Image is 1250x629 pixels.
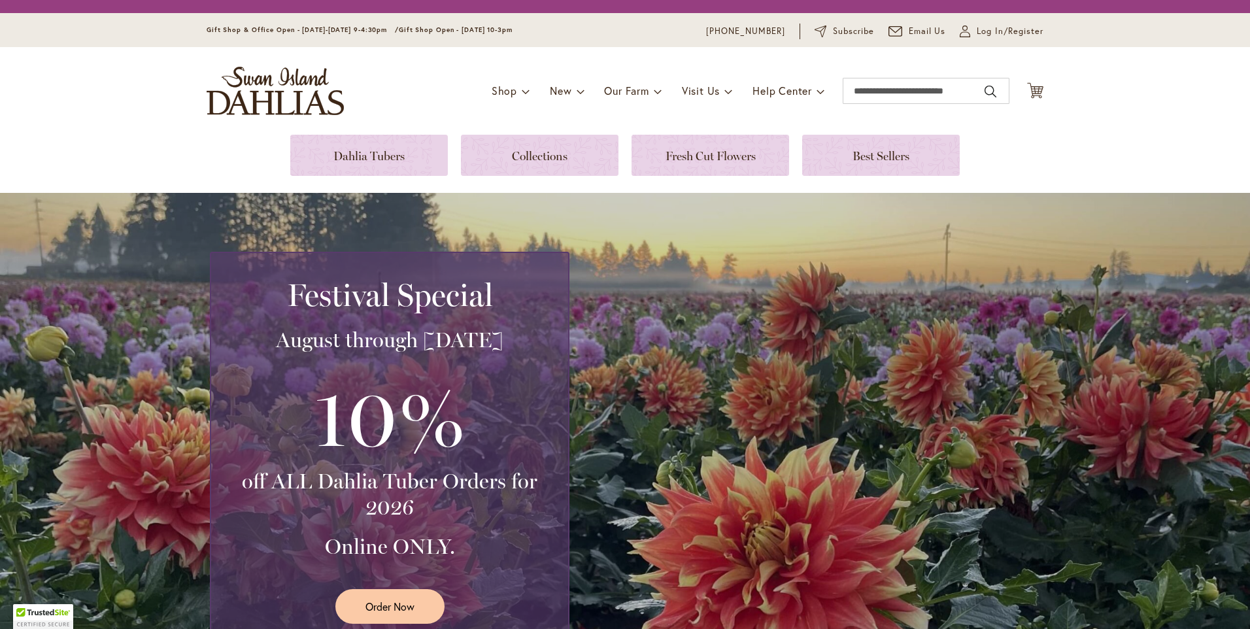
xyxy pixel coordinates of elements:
span: New [550,84,571,97]
a: Subscribe [815,25,874,38]
h3: 10% [227,366,552,468]
span: Visit Us [682,84,720,97]
h3: Online ONLY. [227,534,552,560]
h2: Festival Special [227,277,552,313]
a: [PHONE_NUMBER] [706,25,785,38]
span: Shop [492,84,517,97]
span: Gift Shop Open - [DATE] 10-3pm [399,25,513,34]
span: Gift Shop & Office Open - [DATE]-[DATE] 9-4:30pm / [207,25,399,34]
span: Order Now [365,599,414,614]
a: Order Now [335,589,445,624]
h3: August through [DATE] [227,327,552,353]
a: store logo [207,67,344,115]
span: Log In/Register [977,25,1043,38]
a: Log In/Register [960,25,1043,38]
span: Email Us [909,25,946,38]
h3: off ALL Dahlia Tuber Orders for 2026 [227,468,552,520]
button: Search [985,81,996,102]
span: Help Center [752,84,812,97]
span: Our Farm [604,84,649,97]
div: TrustedSite Certified [13,604,73,629]
span: Subscribe [833,25,874,38]
a: Email Us [888,25,946,38]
